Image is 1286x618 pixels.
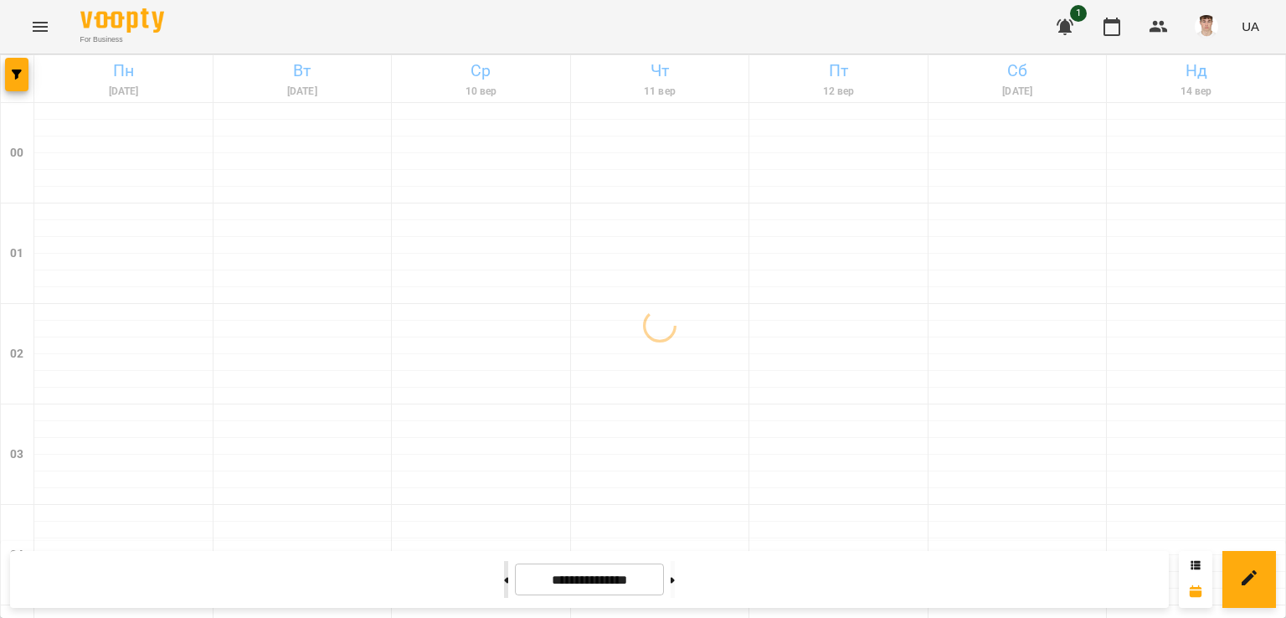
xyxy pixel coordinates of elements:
[1242,18,1259,35] span: UA
[574,84,747,100] h6: 11 вер
[574,58,747,84] h6: Чт
[80,34,164,45] span: For Business
[10,345,23,363] h6: 02
[216,58,389,84] h6: Вт
[931,58,1104,84] h6: Сб
[80,8,164,33] img: Voopty Logo
[1235,11,1266,42] button: UA
[752,84,925,100] h6: 12 вер
[752,58,925,84] h6: Пт
[10,245,23,263] h6: 01
[10,144,23,162] h6: 00
[216,84,389,100] h6: [DATE]
[1109,58,1283,84] h6: Нд
[1070,5,1087,22] span: 1
[20,7,60,47] button: Menu
[37,58,210,84] h6: Пн
[931,84,1104,100] h6: [DATE]
[10,445,23,464] h6: 03
[394,84,568,100] h6: 10 вер
[394,58,568,84] h6: Ср
[1109,84,1283,100] h6: 14 вер
[1195,15,1218,39] img: 8fe045a9c59afd95b04cf3756caf59e6.jpg
[37,84,210,100] h6: [DATE]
